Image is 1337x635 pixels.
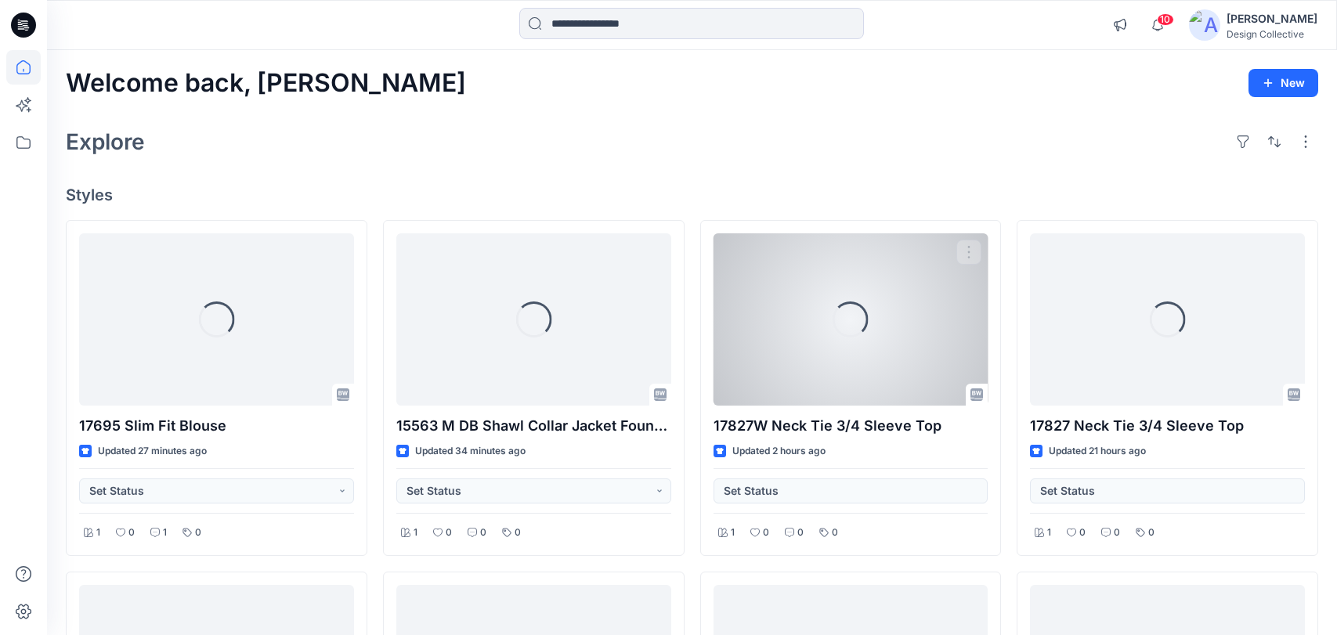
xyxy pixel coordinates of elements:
p: Updated 34 minutes ago [415,443,526,460]
p: 17827W Neck Tie 3/4 Sleeve Top [714,415,988,437]
p: 0 [515,525,521,541]
img: avatar [1189,9,1220,41]
p: 0 [832,525,838,541]
p: 0 [128,525,135,541]
p: 1 [731,525,735,541]
p: 0 [1079,525,1086,541]
div: [PERSON_NAME] [1227,9,1317,28]
p: 0 [797,525,804,541]
p: 1 [163,525,167,541]
p: 1 [414,525,417,541]
h2: Explore [66,129,145,154]
p: 0 [195,525,201,541]
p: 0 [480,525,486,541]
p: Updated 27 minutes ago [98,443,207,460]
p: 0 [763,525,769,541]
p: 1 [96,525,100,541]
button: New [1248,69,1318,97]
span: 10 [1157,13,1174,26]
p: 15563 M DB Shawl Collar Jacket Fountainbleau LV [396,415,671,437]
p: 17827 Neck Tie 3/4 Sleeve Top [1030,415,1305,437]
p: 0 [1148,525,1155,541]
div: Design Collective [1227,28,1317,40]
p: Updated 2 hours ago [732,443,826,460]
p: 1 [1047,525,1051,541]
h2: Welcome back, [PERSON_NAME] [66,69,466,98]
p: 0 [1114,525,1120,541]
p: Updated 21 hours ago [1049,443,1146,460]
h4: Styles [66,186,1318,204]
p: 17695 Slim Fit Blouse [79,415,354,437]
p: 0 [446,525,452,541]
